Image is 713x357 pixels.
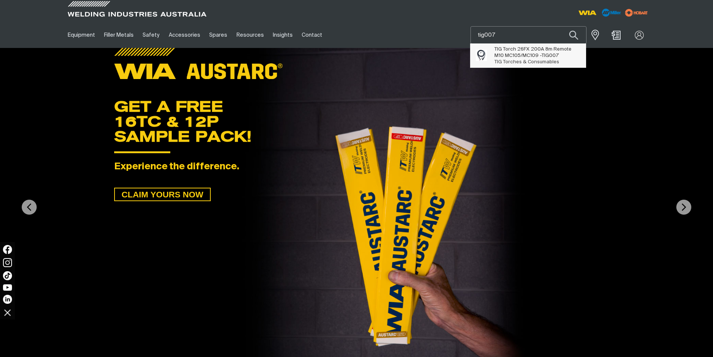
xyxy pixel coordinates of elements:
[164,22,205,48] a: Accessories
[494,60,559,64] span: TIG Torches & Consumables
[100,22,138,48] a: Filler Metals
[63,22,503,48] nav: Main
[610,31,622,40] a: Shopping cart (0 product(s))
[205,22,232,48] a: Spares
[3,258,12,267] img: Instagram
[676,200,691,215] img: NextArrow
[297,22,327,48] a: Contact
[542,53,559,58] span: TIG007
[114,99,599,144] div: GET A FREE 16TC & 12P SAMPLE PACK!
[3,284,12,291] img: YouTube
[623,7,650,18] img: miller
[561,26,586,44] button: Search products
[22,200,37,215] img: PrevArrow
[114,188,211,201] a: CLAIM YOURS NOW
[3,245,12,254] img: Facebook
[494,46,580,59] span: TIG Torch 26FX 200A 8m Remote M10 MC105/MC109 -
[1,306,14,319] img: hide socials
[115,188,210,201] span: CLAIM YOURS NOW
[470,43,586,67] ul: Suggestions
[3,295,12,304] img: LinkedIn
[63,22,100,48] a: Equipment
[138,22,164,48] a: Safety
[471,27,586,43] input: Product name or item number...
[3,271,12,280] img: TikTok
[114,161,599,173] div: Experience the difference.
[268,22,297,48] a: Insights
[232,22,268,48] a: Resources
